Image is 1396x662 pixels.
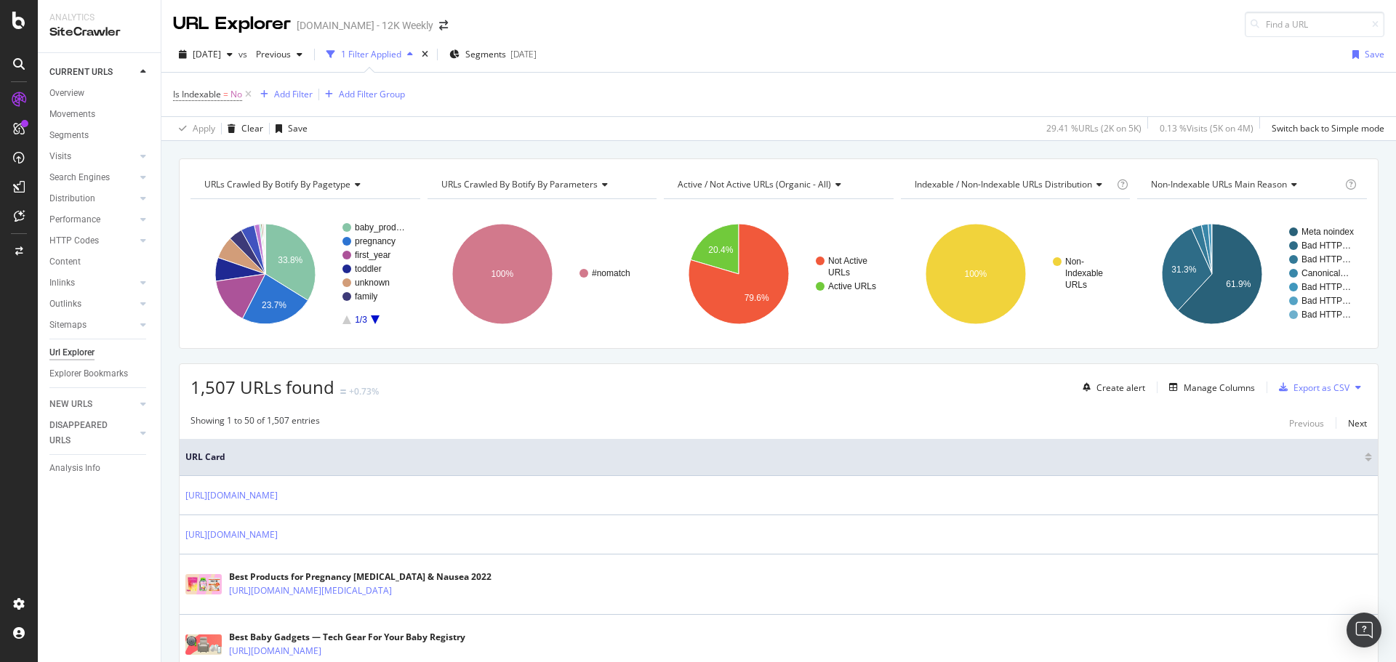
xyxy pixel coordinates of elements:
[678,178,831,190] span: Active / Not Active URLs (organic - all)
[915,178,1092,190] span: Indexable / Non-Indexable URLs distribution
[229,570,492,584] div: Best Products for Pregnancy [MEDICAL_DATA] & Nausea 2022
[223,88,228,100] span: =
[222,117,263,140] button: Clear
[250,48,291,60] span: Previous
[1289,414,1324,432] button: Previous
[241,122,263,134] div: Clear
[204,178,350,190] span: URLs Crawled By Botify By pagetype
[49,275,136,291] a: Inlinks
[1293,382,1349,394] div: Export as CSV
[444,43,542,66] button: Segments[DATE]
[173,88,221,100] span: Is Indexable
[262,300,286,310] text: 23.7%
[49,345,151,360] a: Url Explorer
[278,255,302,265] text: 33.8%
[1065,280,1087,290] text: URLs
[901,211,1128,337] div: A chart.
[254,86,313,103] button: Add Filter
[49,461,100,476] div: Analysis Info
[49,275,75,291] div: Inlinks
[173,43,238,66] button: [DATE]
[49,461,151,476] a: Analysis Info
[441,178,598,190] span: URLs Crawled By Botify By parameters
[49,107,151,122] a: Movements
[288,122,308,134] div: Save
[49,86,151,101] a: Overview
[664,211,891,337] svg: A chart.
[340,389,346,394] img: Equal
[49,128,151,143] a: Segments
[49,149,71,164] div: Visits
[193,122,215,134] div: Apply
[49,366,151,382] a: Explorer Bookmarks
[1347,613,1381,647] div: Open Intercom Messenger
[1365,48,1384,60] div: Save
[828,281,876,291] text: Active URLs
[439,20,448,31] div: arrow-right-arrow-left
[185,574,222,594] img: main image
[49,149,136,164] a: Visits
[1301,310,1351,320] text: Bad HTTP…
[1347,43,1384,66] button: Save
[1160,122,1253,134] div: 0.13 % Visits ( 5K on 4M )
[1227,279,1251,289] text: 61.9%
[355,315,367,325] text: 1/3
[49,366,128,382] div: Explorer Bookmarks
[1301,282,1351,292] text: Bad HTTP…
[1301,268,1349,278] text: Canonical…
[238,48,250,60] span: vs
[1273,376,1349,399] button: Export as CSV
[173,117,215,140] button: Apply
[270,117,308,140] button: Save
[1245,12,1384,37] input: Find a URL
[341,48,401,60] div: 1 Filter Applied
[49,254,151,270] a: Content
[190,211,418,337] svg: A chart.
[49,86,84,101] div: Overview
[1065,257,1084,267] text: Non-
[355,222,405,233] text: baby_prod…
[1301,254,1351,265] text: Bad HTTP…
[349,385,379,397] div: +0.73%
[1148,173,1342,196] h4: Non-Indexable URLs Main Reason
[1065,268,1103,278] text: Indexable
[1272,122,1384,134] div: Switch back to Simple mode
[1266,117,1384,140] button: Switch back to Simple mode
[912,173,1114,196] h4: Indexable / Non-Indexable URLs Distribution
[428,211,655,337] svg: A chart.
[491,269,513,279] text: 100%
[510,48,537,60] div: [DATE]
[1137,211,1365,337] svg: A chart.
[1301,296,1351,306] text: Bad HTTP…
[49,65,113,80] div: CURRENT URLS
[193,48,221,60] span: 2025 Aug. 22nd
[1301,227,1354,237] text: Meta noindex
[49,233,99,249] div: HTTP Codes
[173,12,291,36] div: URL Explorer
[49,345,95,360] div: Url Explorer
[49,128,89,143] div: Segments
[355,278,390,288] text: unknown
[1096,382,1145,394] div: Create alert
[49,296,81,312] div: Outlinks
[49,212,100,227] div: Performance
[321,43,419,66] button: 1 Filter Applied
[190,375,334,399] span: 1,507 URLs found
[185,451,1361,464] span: URL Card
[229,644,321,658] a: [URL][DOMAIN_NAME]
[201,173,407,196] h4: URLs Crawled By Botify By pagetype
[49,191,136,206] a: Distribution
[49,191,95,206] div: Distribution
[419,47,431,62] div: times
[229,584,392,598] a: [URL][DOMAIN_NAME][MEDICAL_DATA]
[185,488,278,503] a: [URL][DOMAIN_NAME]
[1301,241,1351,251] text: Bad HTTP…
[1163,379,1255,396] button: Manage Columns
[1184,382,1255,394] div: Manage Columns
[964,269,987,279] text: 100%
[49,397,92,412] div: NEW URLS
[49,170,110,185] div: Search Engines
